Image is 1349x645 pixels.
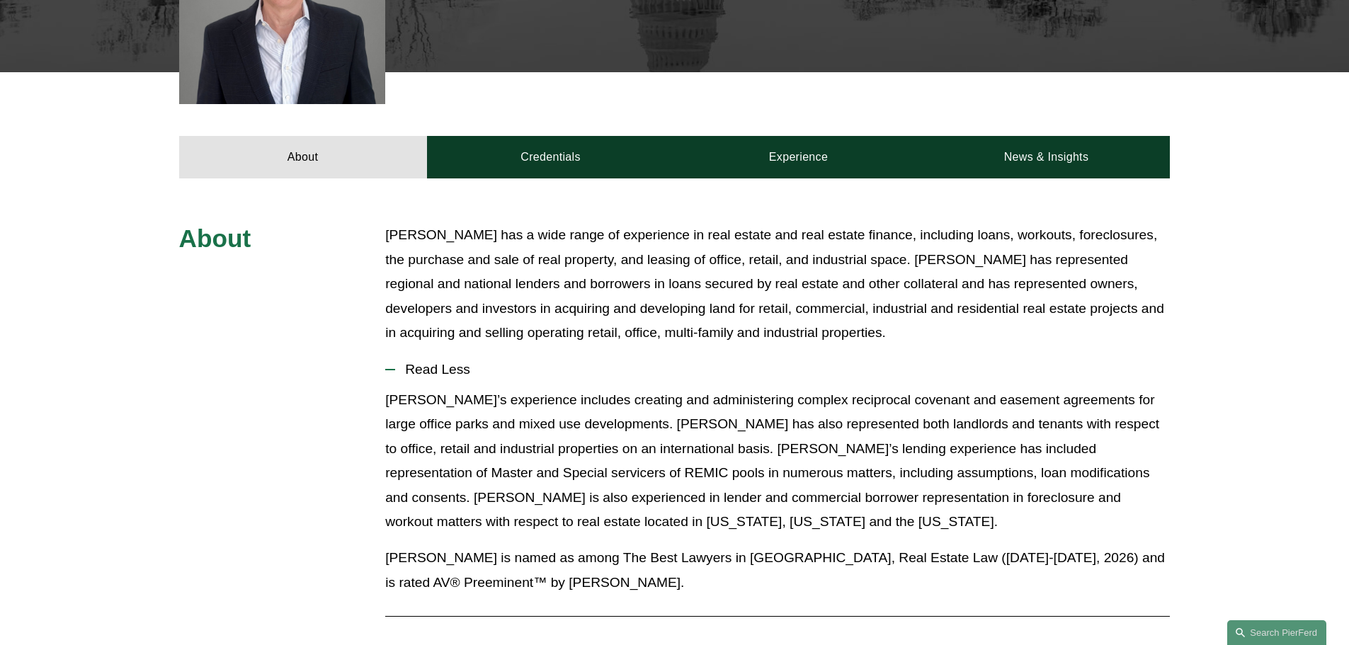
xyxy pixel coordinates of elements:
[385,546,1170,595] p: [PERSON_NAME] is named as among The Best Lawyers in [GEOGRAPHIC_DATA], Real Estate Law ([DATE]-[D...
[385,388,1170,535] p: [PERSON_NAME]’s experience includes creating and administering complex reciprocal covenant and ea...
[385,351,1170,388] button: Read Less
[385,223,1170,346] p: [PERSON_NAME] has a wide range of experience in real estate and real estate finance, including lo...
[1227,620,1326,645] a: Search this site
[675,136,923,178] a: Experience
[385,388,1170,606] div: Read Less
[179,224,251,252] span: About
[179,136,427,178] a: About
[922,136,1170,178] a: News & Insights
[427,136,675,178] a: Credentials
[395,362,1170,377] span: Read Less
